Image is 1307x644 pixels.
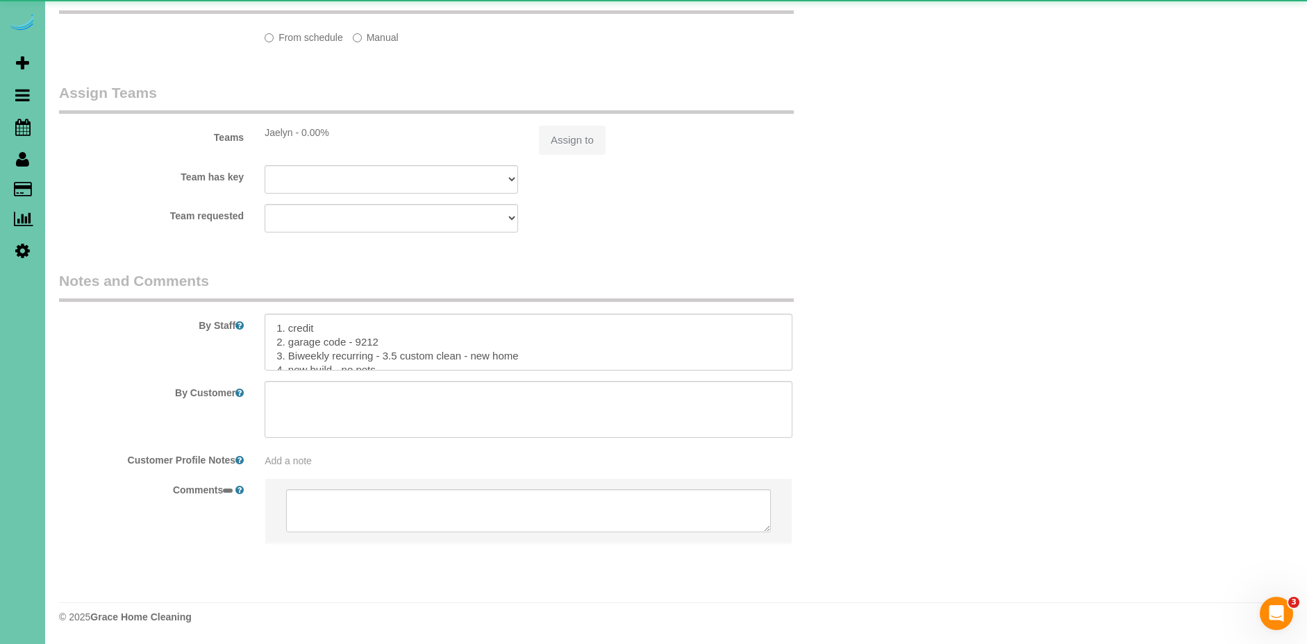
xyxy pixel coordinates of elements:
label: Manual [353,26,399,44]
strong: Grace Home Cleaning [90,611,192,622]
iframe: Intercom live chat [1260,597,1293,630]
span: Add a note [265,455,312,466]
label: From schedule [265,26,343,44]
legend: Assign Teams [59,83,794,114]
label: Comments [49,478,254,497]
span: 3 [1288,597,1299,608]
div: Jaelyn - 0.00% [265,126,518,139]
input: From schedule [265,33,274,42]
label: Team requested [49,204,254,223]
legend: Notes and Comments [59,271,794,302]
img: Automaid Logo [8,14,36,33]
label: By Staff [49,314,254,332]
label: By Customer [49,381,254,400]
label: Customer Profile Notes [49,448,254,467]
input: Manual [353,33,362,42]
label: Team has key [49,165,254,184]
div: © 2025 [59,610,1293,624]
label: Teams [49,126,254,144]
